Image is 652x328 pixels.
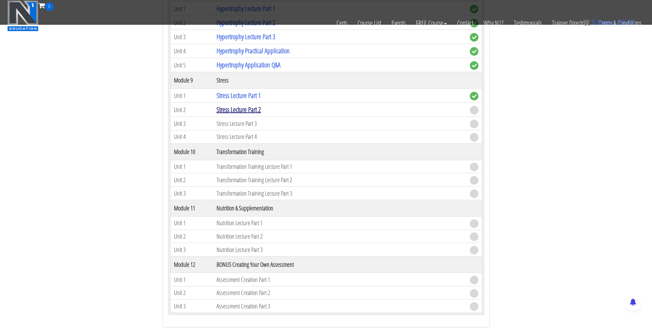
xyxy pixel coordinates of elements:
[170,117,213,130] td: Unit 3
[213,243,466,256] td: Nutrition Lecture Part 3
[411,11,452,35] a: FREE Course
[213,130,466,144] td: Stress Lecture Part 4
[170,130,213,144] td: Unit 4
[170,143,213,160] th: Module 10
[170,286,213,299] td: Unit 2
[170,173,213,187] td: Unit 2
[170,160,213,173] td: Unit 1
[170,187,213,200] td: Unit 3
[470,33,478,42] span: complete
[478,11,509,35] a: Why N1?
[217,32,275,41] a: Hypertrophy Lecture Part 3
[213,230,466,243] td: Nutrition Lecture Part 2
[217,105,261,114] a: Stress Lecture Part 2
[170,216,213,230] td: Unit 1
[618,19,635,26] bdi: 0.00
[583,19,590,26] img: icon11.png
[331,11,352,35] a: Certs
[470,92,478,100] span: complete
[470,61,478,70] span: complete
[509,11,547,35] a: Testimonials
[618,19,621,26] span: $
[38,1,54,10] a: 0
[170,72,213,89] th: Module 9
[594,11,647,35] a: Terms & Conditions
[452,11,478,35] a: Contact
[213,173,466,187] td: Transformation Training Lecture Part 2
[170,30,213,44] td: Unit 3
[213,117,466,130] td: Stress Lecture Part 3
[170,44,213,58] td: Unit 4
[170,58,213,72] td: Unit 5
[170,299,213,313] td: Unit 3
[213,200,466,216] th: Nutrition & Supplementation
[352,11,386,35] a: Course List
[170,256,213,273] th: Module 12
[213,160,466,173] td: Transformation Training Lecture Part 1
[170,230,213,243] td: Unit 2
[170,243,213,256] td: Unit 3
[470,47,478,56] span: complete
[170,89,213,103] td: Unit 1
[213,299,466,313] td: Assessment Creation Part 3
[170,200,213,216] th: Module 11
[213,273,466,286] td: Assessment Creation Part 1
[213,72,466,89] th: Stress
[213,143,466,160] th: Transformation Training
[213,256,466,273] th: BONUS Creating Your Own Assessment
[583,19,635,26] a: 0 items: $0.00
[213,286,466,299] td: Assessment Creation Part 2
[45,2,54,11] span: 0
[7,0,38,31] img: n1-education
[217,91,261,100] a: Stress Lecture Part 1
[217,60,280,69] a: Hypertrophy Application Q&A
[592,19,595,26] span: 0
[170,273,213,286] td: Unit 1
[547,11,594,35] a: Trainer Directory
[386,11,411,35] a: Events
[213,216,466,230] td: Nutrition Lecture Part 1
[597,19,616,26] span: items:
[170,103,213,117] td: Unit 2
[213,187,466,200] td: Transformation Training Lecture Part 3
[217,46,290,55] a: Hypertrophy Practical Application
